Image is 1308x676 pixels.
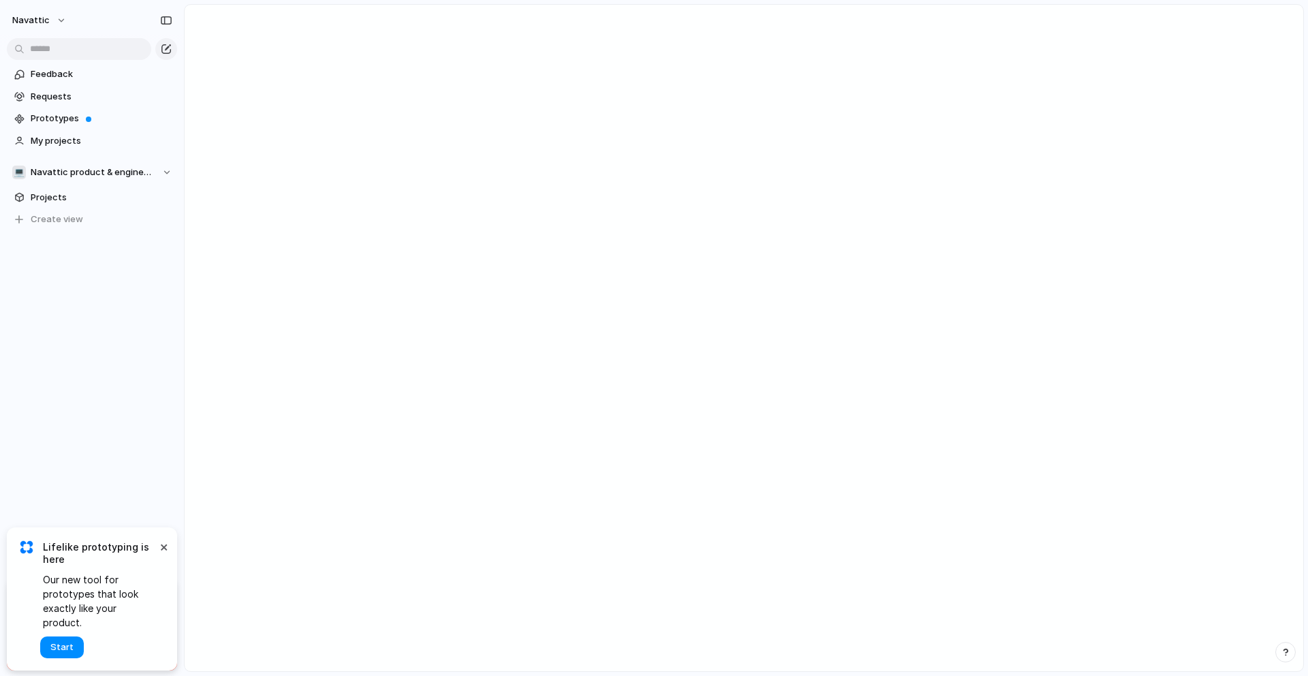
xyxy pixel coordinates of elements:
[31,112,172,125] span: Prototypes
[31,213,83,226] span: Create view
[7,162,177,183] button: 💻Navattic product & engineering
[7,108,177,129] a: Prototypes
[6,10,74,31] button: navattic
[7,187,177,208] a: Projects
[31,90,172,104] span: Requests
[12,14,50,27] span: navattic
[7,209,177,230] button: Create view
[31,191,172,204] span: Projects
[7,131,177,151] a: My projects
[7,87,177,107] a: Requests
[7,64,177,84] a: Feedback
[12,166,26,179] div: 💻
[43,572,157,630] span: Our new tool for prototypes that look exactly like your product.
[40,636,84,658] button: Start
[31,67,172,81] span: Feedback
[31,166,155,179] span: Navattic product & engineering
[43,541,157,566] span: Lifelike prototyping is here
[50,641,74,654] span: Start
[31,134,172,148] span: My projects
[155,538,172,555] button: Dismiss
